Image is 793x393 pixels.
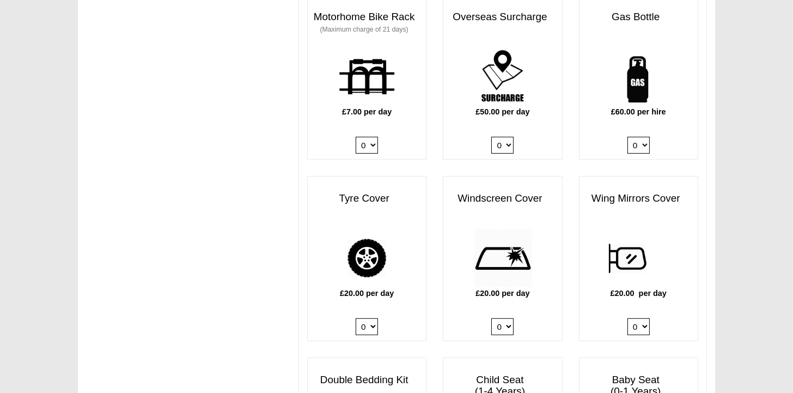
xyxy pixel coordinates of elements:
[443,188,562,210] h3: Windscreen Cover
[473,47,533,106] img: surcharge.png
[609,47,668,106] img: gas-bottle.png
[320,26,408,33] small: (Maximum charge of 21 days)
[579,6,698,28] h3: Gas Bottle
[337,47,396,106] img: bike-rack.png
[473,228,533,288] img: windscreen.png
[579,188,698,210] h3: Wing Mirrors Cover
[340,289,394,298] b: £20.00 per day
[342,107,392,116] b: £7.00 per day
[611,107,666,116] b: £60.00 per hire
[475,107,529,116] b: £50.00 per day
[443,6,562,28] h3: Overseas Surcharge
[308,188,426,210] h3: Tyre Cover
[475,289,529,298] b: £20.00 per day
[308,369,426,391] h3: Double Bedding Kit
[611,289,667,298] b: £20.00 per day
[308,6,426,40] h3: Motorhome Bike Rack
[337,228,396,288] img: tyre.png
[609,228,668,288] img: wing.png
